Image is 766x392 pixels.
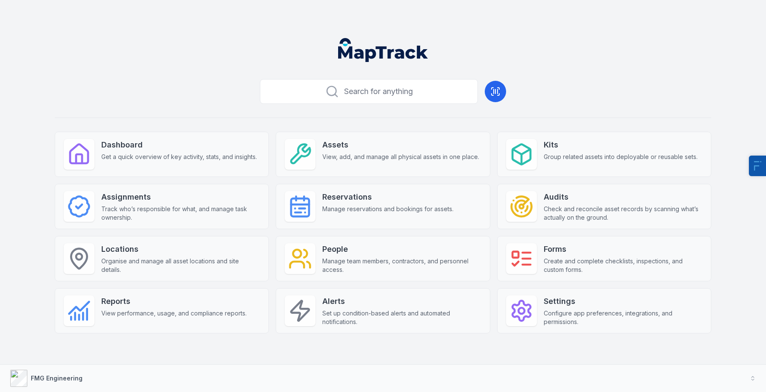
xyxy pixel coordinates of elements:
[101,205,260,222] span: Track who’s responsible for what, and manage task ownership.
[322,295,481,307] strong: Alerts
[276,236,490,281] a: PeopleManage team members, contractors, and personnel access.
[497,236,711,281] a: FormsCreate and complete checklists, inspections, and custom forms.
[101,243,260,255] strong: Locations
[344,85,413,97] span: Search for anything
[497,184,711,229] a: AuditsCheck and reconcile asset records by scanning what’s actually on the ground.
[322,243,481,255] strong: People
[101,153,257,161] span: Get a quick overview of key activity, stats, and insights.
[55,132,269,177] a: DashboardGet a quick overview of key activity, stats, and insights.
[544,309,702,326] span: Configure app preferences, integrations, and permissions.
[322,153,479,161] span: View, add, and manage all physical assets in one place.
[101,257,260,274] span: Organise and manage all asset locations and site details.
[260,79,478,104] button: Search for anything
[101,139,257,151] strong: Dashboard
[276,288,490,333] a: AlertsSet up condition-based alerts and automated notifications.
[276,132,490,177] a: AssetsView, add, and manage all physical assets in one place.
[322,257,481,274] span: Manage team members, contractors, and personnel access.
[55,288,269,333] a: ReportsView performance, usage, and compliance reports.
[101,191,260,203] strong: Assignments
[544,257,702,274] span: Create and complete checklists, inspections, and custom forms.
[55,236,269,281] a: LocationsOrganise and manage all asset locations and site details.
[497,288,711,333] a: SettingsConfigure app preferences, integrations, and permissions.
[322,205,454,213] span: Manage reservations and bookings for assets.
[544,243,702,255] strong: Forms
[322,309,481,326] span: Set up condition-based alerts and automated notifications.
[324,38,442,62] nav: Global
[544,191,702,203] strong: Audits
[544,139,698,151] strong: Kits
[544,153,698,161] span: Group related assets into deployable or reusable sets.
[101,309,247,318] span: View performance, usage, and compliance reports.
[322,139,479,151] strong: Assets
[31,374,82,382] strong: FMG Engineering
[55,184,269,229] a: AssignmentsTrack who’s responsible for what, and manage task ownership.
[544,295,702,307] strong: Settings
[497,132,711,177] a: KitsGroup related assets into deployable or reusable sets.
[276,184,490,229] a: ReservationsManage reservations and bookings for assets.
[322,191,454,203] strong: Reservations
[544,205,702,222] span: Check and reconcile asset records by scanning what’s actually on the ground.
[101,295,247,307] strong: Reports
